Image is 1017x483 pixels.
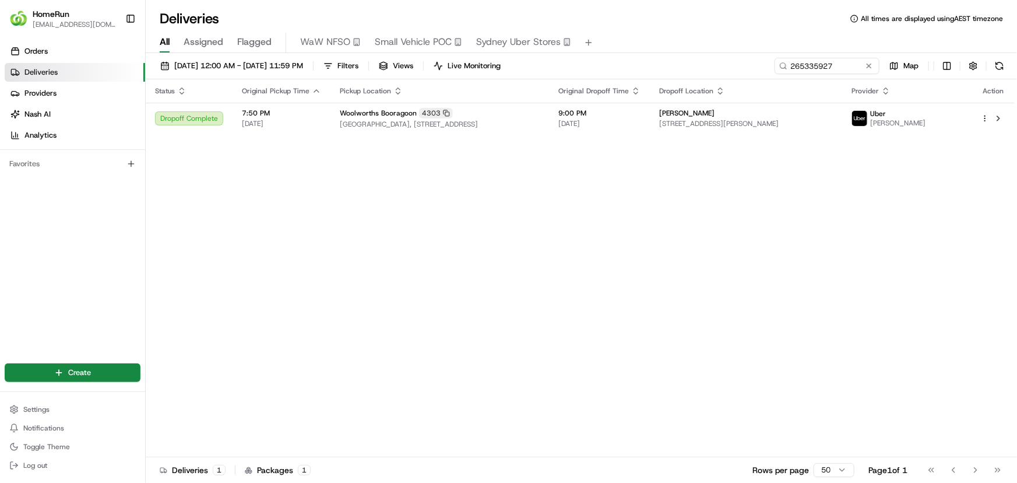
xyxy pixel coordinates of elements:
[428,58,506,74] button: Live Monitoring
[5,84,145,103] a: Providers
[5,5,121,33] button: HomeRunHomeRun[EMAIL_ADDRESS][DOMAIN_NAME]
[340,108,417,118] span: Woolworths Booragoon
[242,119,321,128] span: [DATE]
[374,58,418,74] button: Views
[419,108,453,118] div: 4303
[24,130,57,141] span: Analytics
[24,109,51,120] span: Nash AI
[23,461,47,470] span: Log out
[24,67,58,78] span: Deliveries
[155,58,308,74] button: [DATE] 12:00 AM - [DATE] 11:59 PM
[300,35,350,49] span: WaW NFSO
[393,61,413,71] span: Views
[659,86,713,96] span: Dropoff Location
[558,108,641,118] span: 9:00 PM
[213,465,226,475] div: 1
[903,61,919,71] span: Map
[861,14,1003,23] span: All times are displayed using AEST timezone
[337,61,358,71] span: Filters
[5,126,145,145] a: Analytics
[340,86,391,96] span: Pickup Location
[24,88,57,99] span: Providers
[174,61,303,71] span: [DATE] 12:00 AM - [DATE] 11:59 PM
[870,109,886,118] span: Uber
[155,86,175,96] span: Status
[245,464,311,476] div: Packages
[558,86,629,96] span: Original Dropoff Time
[24,46,48,57] span: Orders
[5,155,140,173] div: Favorites
[659,119,833,128] span: [STREET_ADDRESS][PERSON_NAME]
[448,61,501,71] span: Live Monitoring
[775,58,879,74] input: Type to search
[5,420,140,436] button: Notifications
[160,464,226,476] div: Deliveries
[5,363,140,382] button: Create
[870,118,925,128] span: [PERSON_NAME]
[68,367,91,378] span: Create
[558,119,641,128] span: [DATE]
[5,457,140,474] button: Log out
[884,58,924,74] button: Map
[23,423,64,433] span: Notifications
[851,86,879,96] span: Provider
[5,401,140,418] button: Settings
[242,86,309,96] span: Original Pickup Time
[5,42,145,61] a: Orders
[23,442,70,452] span: Toggle Theme
[33,8,69,20] button: HomeRun
[5,439,140,455] button: Toggle Theme
[5,105,145,124] a: Nash AI
[752,464,809,476] p: Rows per page
[991,58,1008,74] button: Refresh
[33,20,116,29] button: [EMAIL_ADDRESS][DOMAIN_NAME]
[298,465,311,475] div: 1
[852,111,867,126] img: uber-new-logo.jpeg
[868,464,907,476] div: Page 1 of 1
[659,108,715,118] span: [PERSON_NAME]
[476,35,561,49] span: Sydney Uber Stores
[340,120,540,129] span: [GEOGRAPHIC_DATA], [STREET_ADDRESS]
[981,86,1005,96] div: Action
[242,108,321,118] span: 7:50 PM
[9,9,28,28] img: HomeRun
[184,35,223,49] span: Assigned
[160,35,170,49] span: All
[237,35,272,49] span: Flagged
[160,9,219,28] h1: Deliveries
[318,58,364,74] button: Filters
[23,405,50,414] span: Settings
[5,63,145,82] a: Deliveries
[375,35,452,49] span: Small Vehicle POC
